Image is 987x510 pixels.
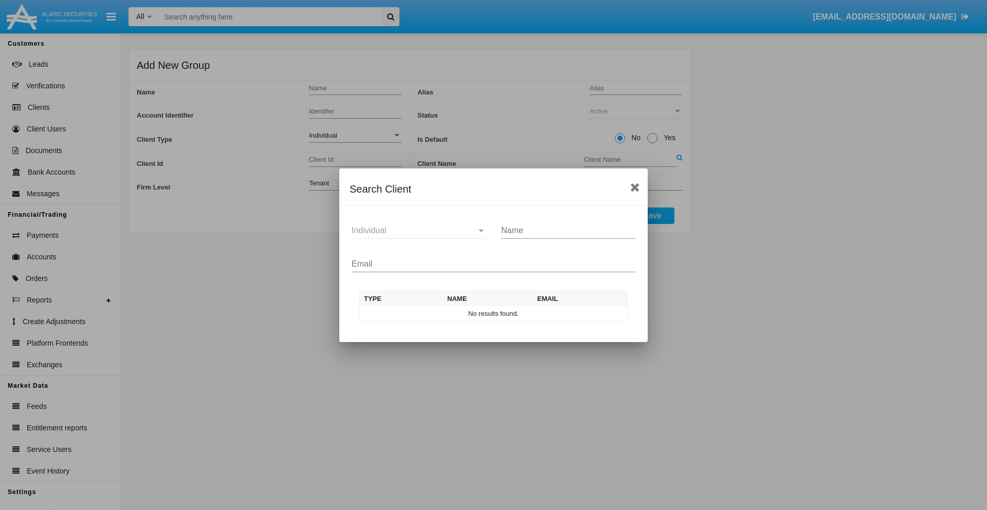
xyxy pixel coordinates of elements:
th: Name [443,291,533,306]
td: No results found. [360,306,628,322]
th: Type [360,291,444,306]
span: Individual [352,226,387,235]
div: Search Client [350,181,637,197]
th: Email [533,291,628,306]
